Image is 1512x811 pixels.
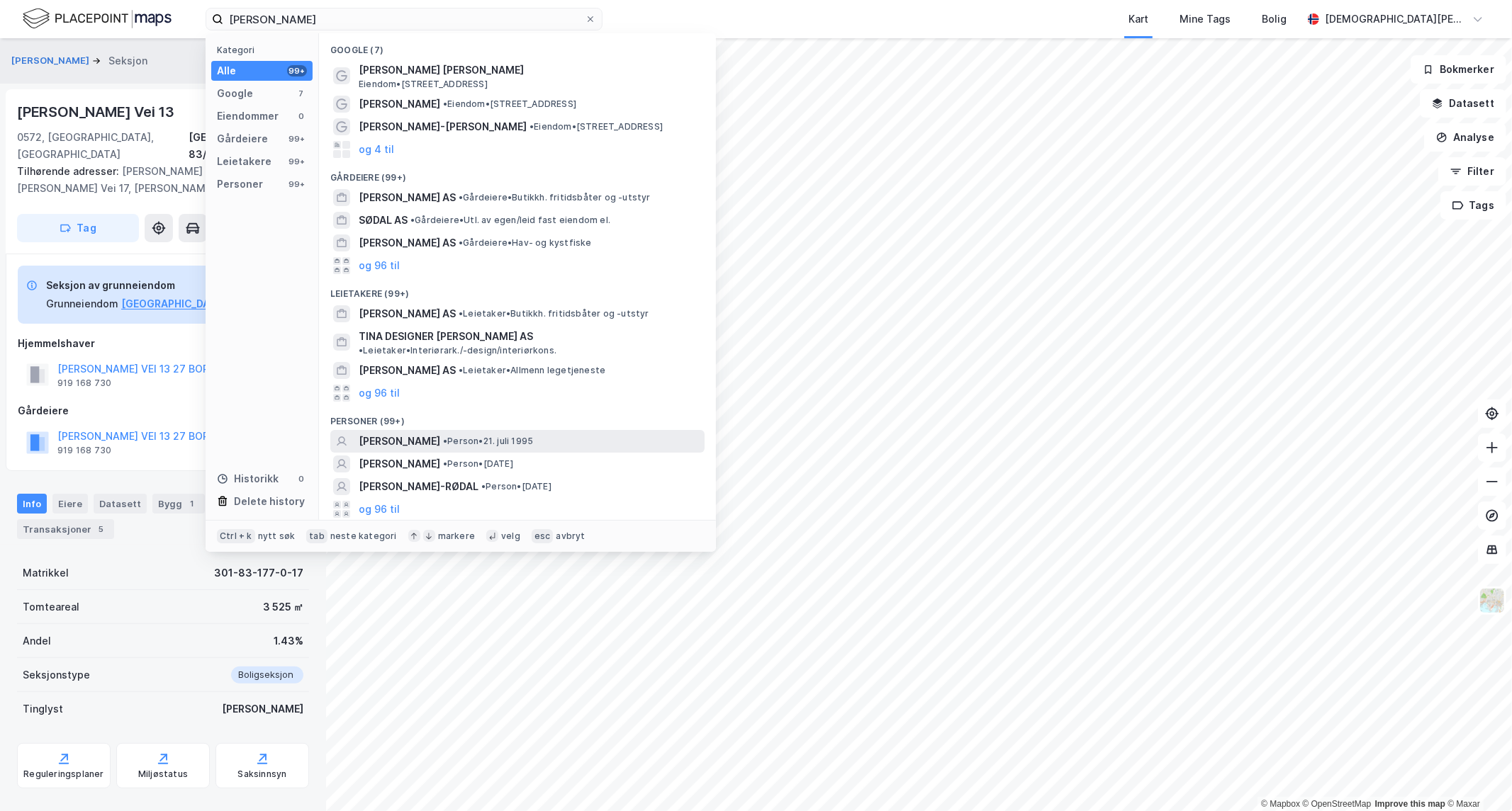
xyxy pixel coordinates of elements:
[1440,191,1506,220] button: Tags
[359,501,400,518] button: og 96 til
[217,529,255,543] div: Ctrl + k
[1479,587,1506,614] img: Z
[17,165,122,177] span: Tilhørende adresser:
[359,433,440,450] span: [PERSON_NAME]
[46,277,267,294] div: Seksjon av grunneiendom
[217,108,279,125] div: Eiendommer
[217,130,268,147] div: Gårdeiere
[287,65,307,76] div: 99+
[121,295,267,312] button: [GEOGRAPHIC_DATA], 83/177
[23,6,172,31] img: logo.f888ab2527a4732fd821a326f86c7f29.svg
[287,133,307,144] div: 99+
[443,436,533,447] span: Person • 21. juli 1995
[217,176,263,193] div: Personer
[443,98,576,110] span: Eiendom • [STREET_ADDRESS]
[17,129,189,163] div: 0572, [GEOGRAPHIC_DATA], [GEOGRAPHIC_DATA]
[359,79,488,90] span: Eiendom • [STREET_ADDRESS]
[1375,799,1445,809] a: Improve this map
[459,308,649,319] span: Leietaker • Butikkh. fritidsbåter og -utstyr
[359,345,363,356] span: •
[410,215,415,225] span: •
[1303,799,1372,809] a: OpenStreetMap
[459,192,463,203] span: •
[138,769,188,780] div: Miljøstatus
[1441,743,1512,811] div: Kontrollprogram for chat
[359,328,533,345] span: TINA DESIGNER [PERSON_NAME] AS
[359,362,456,379] span: [PERSON_NAME] AS
[359,257,400,274] button: og 96 til
[17,101,177,123] div: [PERSON_NAME] Vei 13
[214,565,303,582] div: 301-83-177-0-17
[481,481,486,492] span: •
[481,481,551,492] span: Person • [DATE]
[443,458,513,470] span: Person • [DATE]
[296,88,307,99] div: 7
[287,178,307,190] div: 99+
[443,436,447,446] span: •
[23,701,63,718] div: Tinglyst
[258,531,296,542] div: nytt søk
[23,565,69,582] div: Matrikkel
[319,277,716,302] div: Leietakere (99+)
[234,493,305,510] div: Delete history
[319,404,716,430] div: Personer (99+)
[319,161,716,186] div: Gårdeiere (99+)
[459,192,651,203] span: Gårdeiere • Butikkh. fritidsbåter og -utstyr
[217,45,313,55] div: Kategori
[296,473,307,484] div: 0
[185,497,199,511] div: 1
[296,110,307,122] div: 0
[359,118,527,135] span: [PERSON_NAME]-[PERSON_NAME]
[17,494,47,514] div: Info
[443,98,447,109] span: •
[359,455,440,472] span: [PERSON_NAME]
[530,121,534,132] span: •
[1424,123,1506,152] button: Analyse
[238,769,287,780] div: Saksinnsyn
[217,153,271,170] div: Leietakere
[359,234,456,251] span: [PERSON_NAME] AS
[18,402,308,419] div: Gårdeiere
[287,156,307,167] div: 99+
[223,8,585,30] input: Søk på adresse, matrikkel, gårdeiere, leietakere eller personer
[46,295,118,312] div: Grunneiendom
[359,305,456,322] span: [PERSON_NAME] AS
[459,237,592,249] span: Gårdeiere • Hav- og kystfiske
[217,470,279,487] div: Historikk
[359,189,456,206] span: [PERSON_NAME] AS
[410,215,610,226] span: Gårdeiere • Utl. av egen/leid fast eiendom el.
[23,769,103,780] div: Reguleringsplaner
[17,214,139,242] button: Tag
[359,96,440,113] span: [PERSON_NAME]
[530,121,663,132] span: Eiendom • [STREET_ADDRESS]
[501,531,520,542] div: velg
[459,365,605,376] span: Leietaker • Allmenn legetjeneste
[556,531,585,542] div: avbryt
[217,85,253,102] div: Google
[11,54,92,68] button: [PERSON_NAME]
[222,701,303,718] div: [PERSON_NAME]
[1325,11,1467,28] div: [DEMOGRAPHIC_DATA][PERSON_NAME]
[330,531,397,542] div: neste kategori
[274,633,303,650] div: 1.43%
[1180,11,1231,28] div: Mine Tags
[459,308,463,319] span: •
[18,335,308,352] div: Hjemmelshaver
[189,129,309,163] div: [GEOGRAPHIC_DATA], 83/177/0/17
[1129,11,1148,28] div: Kart
[52,494,88,514] div: Eiere
[1438,157,1506,186] button: Filter
[359,385,400,402] button: og 96 til
[263,599,303,616] div: 3 525 ㎡
[1262,11,1287,28] div: Bolig
[443,458,447,469] span: •
[152,494,205,514] div: Bygg
[1261,799,1300,809] a: Mapbox
[94,522,108,536] div: 5
[1420,89,1506,118] button: Datasett
[23,599,79,616] div: Tomteareal
[108,52,147,69] div: Seksjon
[459,237,463,248] span: •
[438,531,475,542] div: markere
[359,212,408,229] span: SØDAL AS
